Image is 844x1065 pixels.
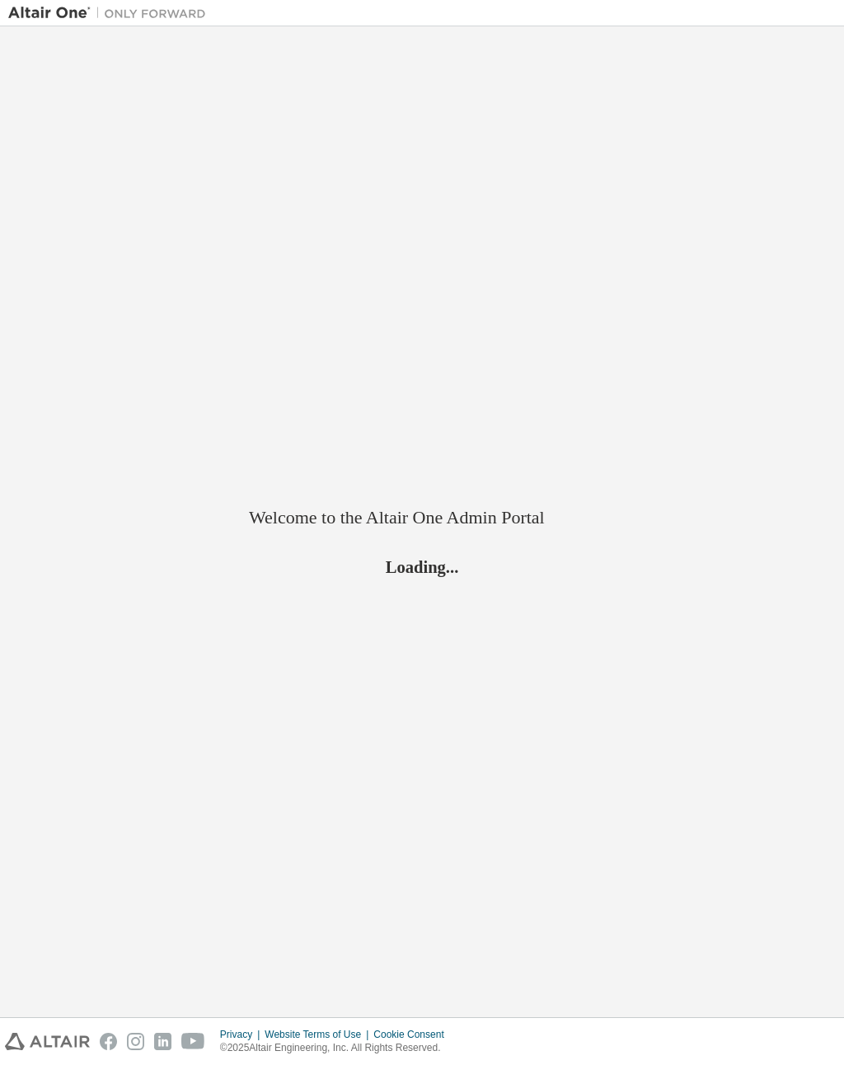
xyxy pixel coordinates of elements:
[249,556,595,578] h2: Loading...
[373,1028,453,1041] div: Cookie Consent
[220,1028,265,1041] div: Privacy
[265,1028,373,1041] div: Website Terms of Use
[5,1033,90,1050] img: altair_logo.svg
[220,1041,454,1055] p: © 2025 Altair Engineering, Inc. All Rights Reserved.
[181,1033,205,1050] img: youtube.svg
[127,1033,144,1050] img: instagram.svg
[100,1033,117,1050] img: facebook.svg
[154,1033,171,1050] img: linkedin.svg
[249,506,595,529] h2: Welcome to the Altair One Admin Portal
[8,5,214,21] img: Altair One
